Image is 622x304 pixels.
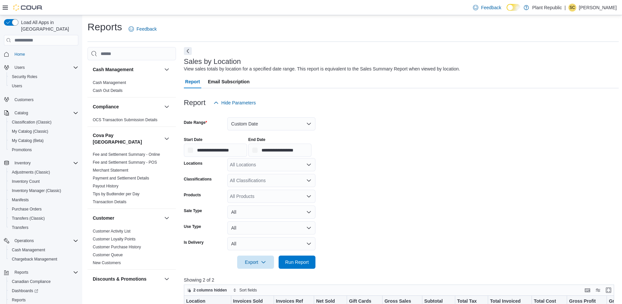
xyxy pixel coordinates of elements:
[184,286,230,294] button: 2 columns hidden
[227,221,315,235] button: All
[14,110,28,116] span: Catalog
[14,160,31,166] span: Inventory
[12,207,42,212] span: Purchase Orders
[93,103,119,110] h3: Compliance
[12,147,32,152] span: Promotions
[87,20,122,34] h1: Reports
[9,287,78,295] span: Dashboards
[1,63,81,72] button: Users
[9,224,31,232] a: Transfers
[221,99,256,106] span: Hide Parameters
[9,224,78,232] span: Transfers
[93,184,118,188] a: Payout History
[9,168,53,176] a: Adjustments (Classic)
[12,95,78,103] span: Customers
[93,199,126,205] span: Transaction Details
[12,64,78,71] span: Users
[9,146,35,154] a: Promotions
[93,160,157,165] a: Fee and Settlement Summary - POS
[12,197,29,203] span: Manifests
[93,152,160,157] span: Fee and Settlement Summary - Online
[594,286,602,294] button: Display options
[9,118,54,126] a: Classification (Classic)
[93,245,141,249] a: Customer Purchase History
[93,237,136,241] a: Customer Loyalty Points
[7,195,81,205] button: Manifests
[568,4,576,12] div: Samantha Crosby
[7,186,81,195] button: Inventory Manager (Classic)
[184,240,204,245] label: Is Delivery
[9,168,78,176] span: Adjustments (Classic)
[9,205,78,213] span: Purchase Orders
[87,151,176,208] div: Cova Pay [GEOGRAPHIC_DATA]
[93,88,123,93] a: Cash Out Details
[227,206,315,219] button: All
[9,187,78,195] span: Inventory Manager (Classic)
[163,66,171,73] button: Cash Management
[12,268,78,276] span: Reports
[163,275,171,283] button: Discounts & Promotions
[14,52,25,57] span: Home
[7,168,81,177] button: Adjustments (Classic)
[12,170,50,175] span: Adjustments (Classic)
[306,194,311,199] button: Open list of options
[12,297,26,303] span: Reports
[1,236,81,245] button: Operations
[9,214,47,222] a: Transfers (Classic)
[12,50,28,58] a: Home
[14,65,25,70] span: Users
[184,58,241,66] h3: Sales by Location
[248,144,311,157] input: Press the down key to open a popover containing a calendar.
[237,256,274,269] button: Export
[184,66,460,72] div: View sales totals by location for a specified date range. This report is equivalent to the Sales ...
[93,66,134,73] h3: Cash Management
[93,215,162,221] button: Customer
[306,162,311,167] button: Open list of options
[14,238,34,243] span: Operations
[7,127,81,136] button: My Catalog (Classic)
[14,97,34,102] span: Customers
[9,246,48,254] a: Cash Management
[7,72,81,81] button: Security Roles
[1,108,81,118] button: Catalog
[93,261,121,265] a: New Customers
[93,276,146,282] h3: Discounts & Promotions
[184,47,192,55] button: Next
[12,64,27,71] button: Users
[208,75,250,88] span: Email Subscription
[12,96,36,104] a: Customers
[227,117,315,130] button: Custom Date
[12,120,52,125] span: Classification (Classic)
[93,176,149,180] a: Payment and Settlement Details
[9,255,78,263] span: Chargeback Management
[9,82,25,90] a: Users
[481,4,501,11] span: Feedback
[12,247,45,253] span: Cash Management
[584,286,591,294] button: Keyboard shortcuts
[9,287,41,295] a: Dashboards
[470,1,504,14] a: Feedback
[93,103,162,110] button: Compliance
[93,192,139,196] a: Tips by Budtender per Day
[93,118,158,122] a: OCS Transaction Submission Details
[184,99,206,107] h3: Report
[12,216,45,221] span: Transfers (Classic)
[18,19,78,32] span: Load All Apps in [GEOGRAPHIC_DATA]
[7,205,81,214] button: Purchase Orders
[9,214,78,222] span: Transfers (Classic)
[12,74,37,79] span: Security Roles
[7,214,81,223] button: Transfers (Classic)
[1,49,81,59] button: Home
[87,227,176,269] div: Customer
[9,296,78,304] span: Reports
[7,177,81,186] button: Inventory Count
[285,259,309,265] span: Run Report
[126,22,159,36] a: Feedback
[9,205,44,213] a: Purchase Orders
[184,161,203,166] label: Locations
[279,256,315,269] button: Run Report
[12,138,44,143] span: My Catalog (Beta)
[7,136,81,145] button: My Catalog (Beta)
[93,80,126,85] span: Cash Management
